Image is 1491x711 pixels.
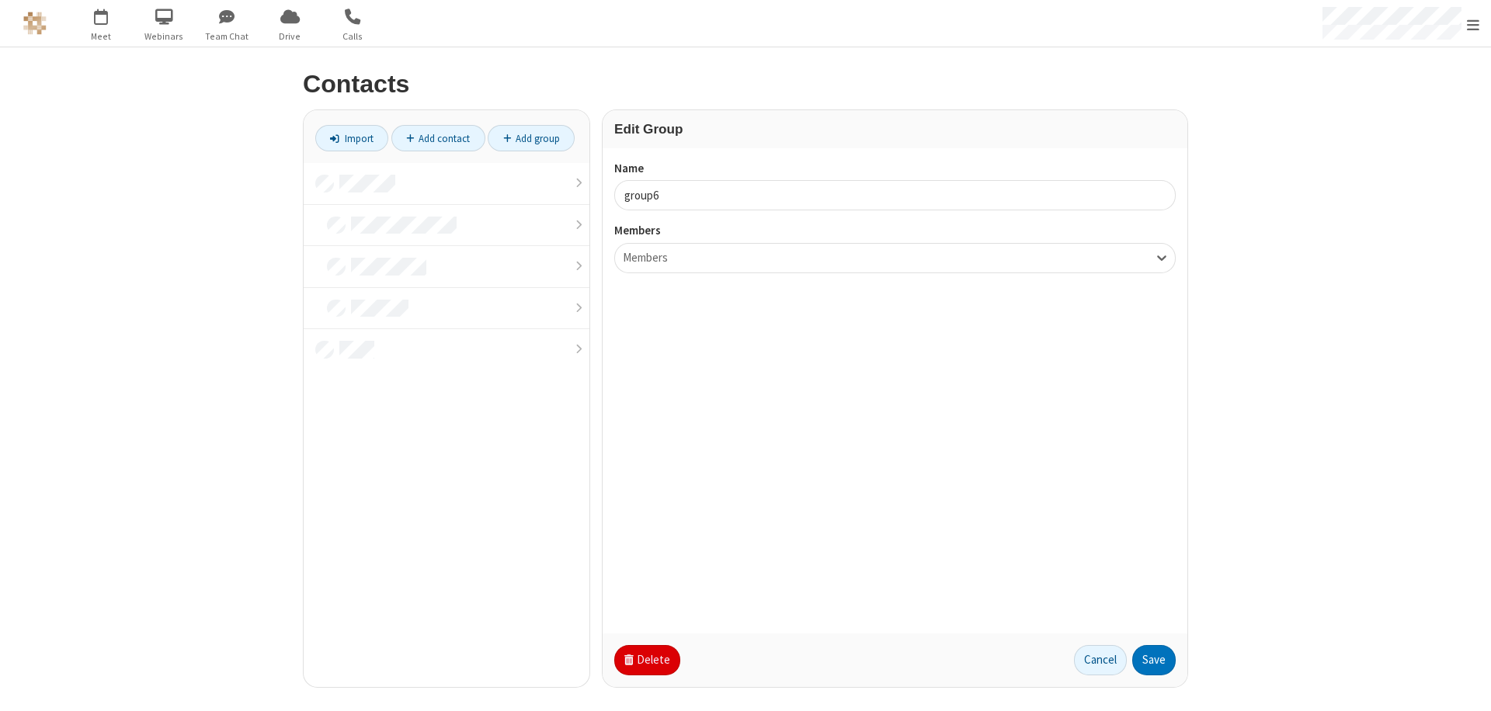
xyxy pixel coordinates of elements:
a: Cancel [1074,645,1127,676]
h2: Contacts [303,71,1188,98]
a: Add contact [391,125,485,151]
label: Name [614,160,1176,178]
span: Calls [324,29,382,43]
button: Save [1132,645,1176,676]
span: Meet [72,29,130,43]
span: Webinars [135,29,193,43]
img: QA Selenium DO NOT DELETE OR CHANGE [23,12,47,35]
input: Name [614,180,1176,210]
a: Add group [488,125,575,151]
button: Delete [614,645,680,676]
label: Members [614,222,1176,240]
iframe: Chat [1452,671,1479,700]
span: Drive [261,29,319,43]
h3: Edit Group [614,122,1176,137]
span: Team Chat [198,29,256,43]
a: Import [315,125,388,151]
